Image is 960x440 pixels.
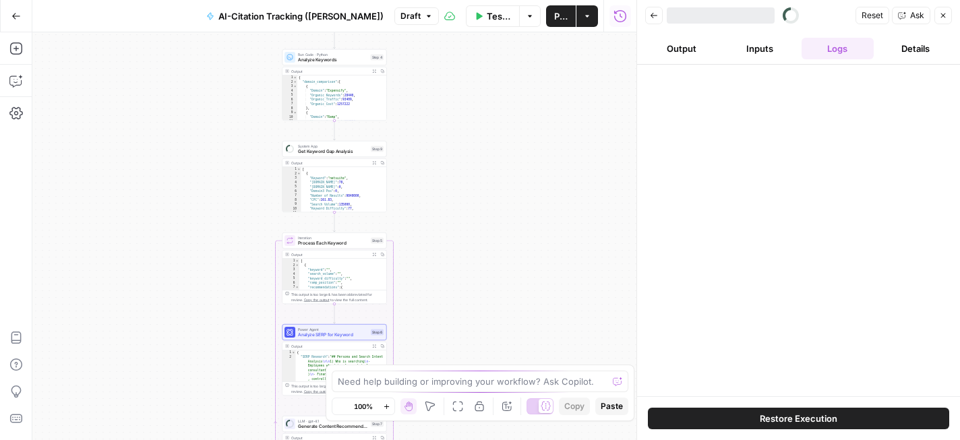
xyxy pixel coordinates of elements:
[334,29,336,49] g: Edge from step_3 to step_4
[282,111,297,115] div: 9
[394,7,439,25] button: Draft
[282,167,301,172] div: 1
[297,167,301,172] span: Toggle code folding, rows 1 through 1102
[282,207,301,212] div: 10
[371,329,384,336] div: Step 6
[546,5,576,27] button: Publish
[282,276,299,281] div: 5
[856,7,889,24] button: Reset
[282,49,387,121] div: Run Code · PythonAnalyze KeywordsStep 4Output{ "domain_comparison":[ { "Domain":"Expensify", "Org...
[298,144,368,149] span: System App
[282,98,297,102] div: 6
[371,421,384,427] div: Step 7
[291,383,384,394] div: This output is too large & has been abbreviated for review. to view the full content.
[304,298,330,302] span: Copy the output
[298,418,368,424] span: LLM · gpt-4.1
[723,38,796,59] button: Inputs
[879,38,952,59] button: Details
[293,84,297,89] span: Toggle code folding, rows 3 through 8
[291,160,368,166] div: Output
[282,324,387,396] div: Power AgentAnalyze SERP for KeywordStep 6Output{ "SERP Research":"## Persona and Search Intent An...
[371,146,384,152] div: Step 9
[282,172,301,177] div: 2
[564,400,584,412] span: Copy
[304,389,330,394] span: Copy the output
[601,400,623,412] span: Paste
[334,304,336,323] g: Edge from step_5 to step_6
[282,268,299,272] div: 3
[760,412,837,425] span: Restore Execution
[282,185,301,189] div: 5
[198,5,392,27] button: AI-Citation Tracking ([PERSON_NAME])
[282,189,301,194] div: 6
[282,263,299,268] div: 2
[487,9,512,23] span: Test Workflow
[293,75,297,80] span: Toggle code folding, rows 1 through 23
[559,398,590,415] button: Copy
[595,398,628,415] button: Paste
[282,115,297,120] div: 10
[282,193,301,198] div: 7
[400,10,421,22] span: Draft
[282,80,297,85] div: 2
[282,350,296,355] div: 1
[282,202,301,207] div: 9
[645,38,718,59] button: Output
[466,5,520,27] button: Test Workflow
[298,235,368,241] span: Iteration
[554,9,568,23] span: Publish
[282,106,297,111] div: 8
[291,252,368,257] div: Output
[371,55,384,61] div: Step 4
[648,408,949,429] button: Restore Execution
[295,285,299,290] span: Toggle code folding, rows 7 through 148
[293,80,297,85] span: Toggle code folding, rows 2 through 15
[282,259,299,263] div: 1
[354,401,373,412] span: 100%
[334,121,336,140] g: Edge from step_4 to step_9
[910,9,924,22] span: Ask
[298,423,368,430] span: Generate Content Recommendations
[282,119,297,124] div: 11
[334,212,336,232] g: Edge from step_9 to step_5
[293,111,297,115] span: Toggle code folding, rows 9 through 14
[282,93,297,98] div: 5
[295,263,299,268] span: Toggle code folding, rows 2 through 149
[291,69,368,74] div: Output
[282,211,301,216] div: 11
[282,141,387,212] div: System AppGet Keyword Gap AnalysisStep 9Output[ { "Keyword":"netsuite", "[DOMAIN_NAME]":78, "[DOM...
[298,52,368,57] span: Run Code · Python
[282,198,301,203] div: 8
[892,7,930,24] button: Ask
[282,89,297,94] div: 4
[291,344,368,349] div: Output
[298,327,368,332] span: Power Agent
[298,148,368,155] span: Get Keyword Gap Analysis
[282,285,299,290] div: 7
[292,350,296,355] span: Toggle code folding, rows 1 through 3
[862,9,883,22] span: Reset
[282,102,297,106] div: 7
[298,57,368,63] span: Analyze Keywords
[282,181,301,185] div: 4
[802,38,874,59] button: Logs
[282,75,297,80] div: 1
[218,9,384,23] span: AI-Citation Tracking ([PERSON_NAME])
[282,176,301,181] div: 3
[295,259,299,263] span: Toggle code folding, rows 1 through 749
[298,332,368,338] span: Analyze SERP for Keyword
[371,238,384,244] div: Step 5
[282,84,297,89] div: 3
[291,292,384,303] div: This output is too large & has been abbreviated for review. to view the full content.
[282,281,299,286] div: 6
[298,240,368,247] span: Process Each Keyword
[297,172,301,177] span: Toggle code folding, rows 2 through 12
[282,232,387,304] div: IterationProcess Each KeywordStep 5Output[ { "keyword":"", "search_volume":"", "keyword_difficult...
[282,272,299,277] div: 4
